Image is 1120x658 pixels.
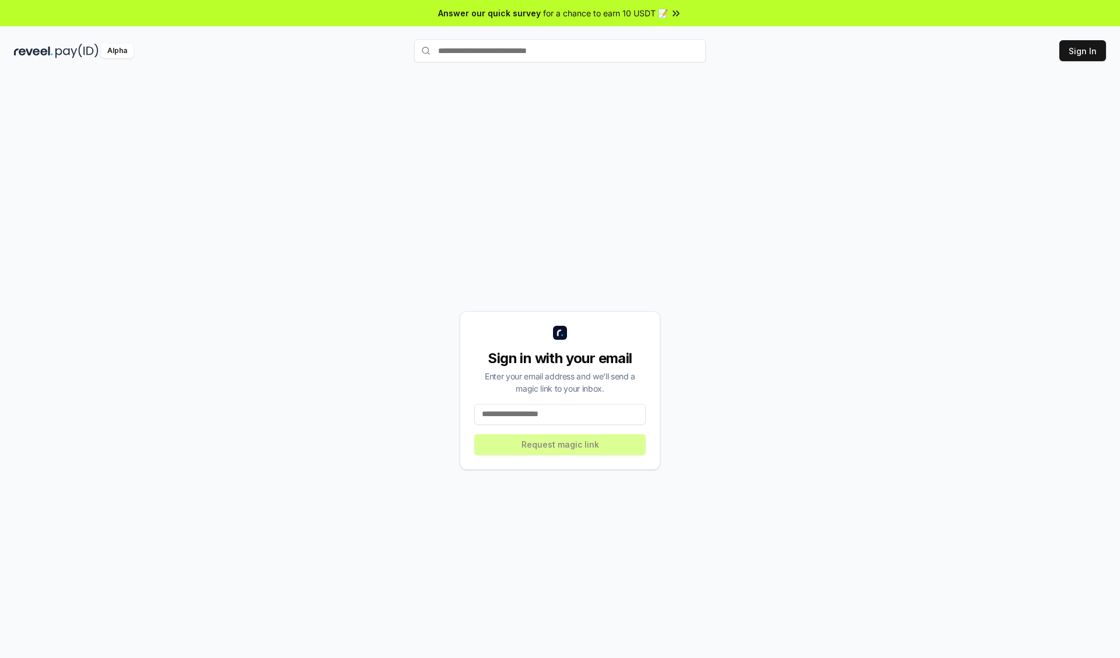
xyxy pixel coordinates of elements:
div: Enter your email address and we’ll send a magic link to your inbox. [474,370,646,395]
img: logo_small [553,326,567,340]
div: Sign in with your email [474,349,646,368]
span: for a chance to earn 10 USDT 📝 [543,7,668,19]
img: pay_id [55,44,99,58]
img: reveel_dark [14,44,53,58]
button: Sign In [1059,40,1106,61]
div: Alpha [101,44,134,58]
span: Answer our quick survey [438,7,541,19]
